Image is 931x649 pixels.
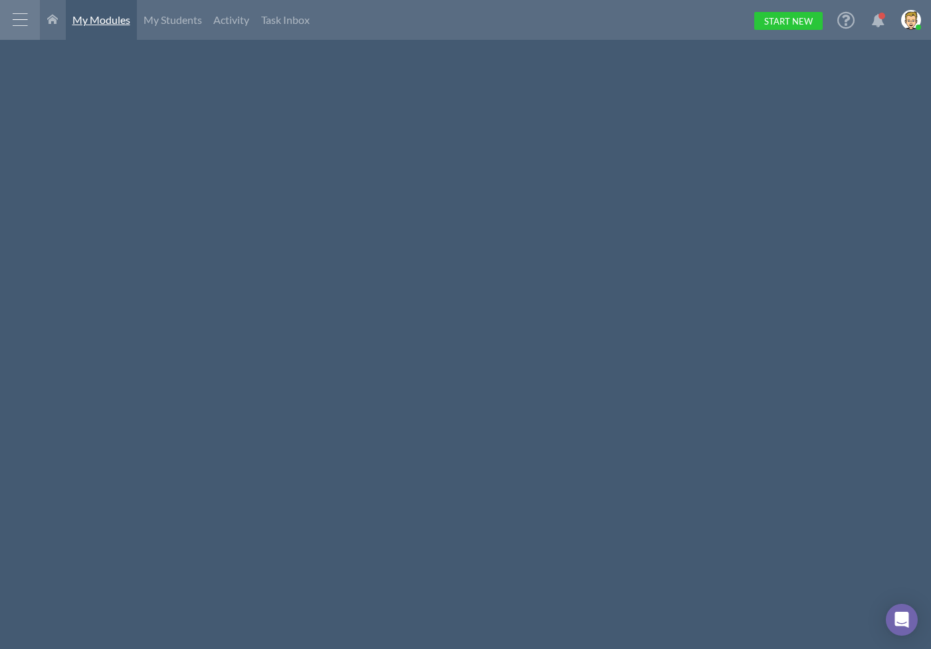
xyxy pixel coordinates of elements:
div: Open Intercom Messenger [886,604,918,636]
img: image [901,10,921,30]
span: Activity [213,13,249,26]
span: Task Inbox [261,13,310,26]
a: Start New [754,12,823,30]
span: My Modules [72,13,130,26]
span: My Students [144,13,202,26]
